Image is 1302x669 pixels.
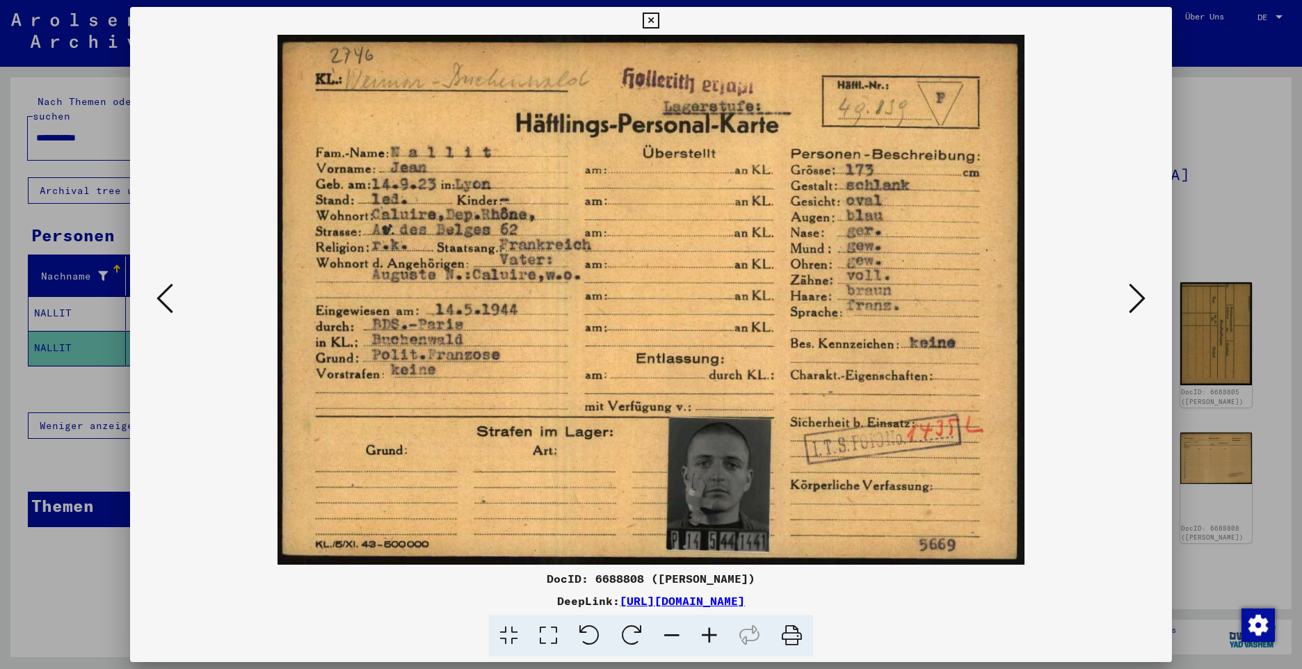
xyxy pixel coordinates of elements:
[1241,608,1275,642] img: Zustimmung ändern
[177,35,1125,565] img: 001.jpg
[620,594,745,608] a: [URL][DOMAIN_NAME]
[130,570,1172,587] div: DocID: 6688808 ([PERSON_NAME])
[130,593,1172,609] div: DeepLink:
[1241,608,1274,641] div: Zustimmung ändern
